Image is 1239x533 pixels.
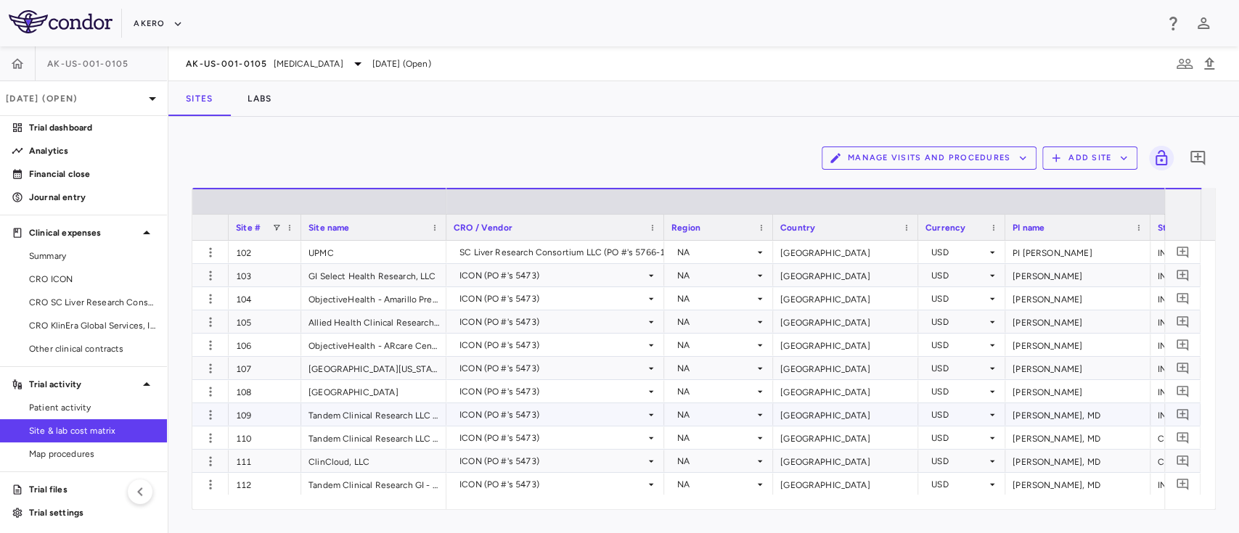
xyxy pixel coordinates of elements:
span: Map procedures [29,447,155,460]
div: ICON (PO #'s 5473) [459,450,645,473]
div: USD [931,450,986,473]
div: Tandem Clinical Research LLC - [PERSON_NAME] Clinic [301,426,446,449]
div: NA [677,310,754,334]
div: [PERSON_NAME] [1005,357,1150,379]
div: [GEOGRAPHIC_DATA] [773,287,918,310]
p: Journal entry [29,191,155,204]
span: AK-US-001-0105 [47,58,129,70]
p: Financial close [29,168,155,181]
div: USD [931,426,986,450]
button: Add comment [1173,289,1193,308]
div: [GEOGRAPHIC_DATA][US_STATE] [301,357,446,379]
span: CRO ICON [29,273,155,286]
div: 104 [229,287,301,310]
div: USD [931,334,986,357]
div: [GEOGRAPHIC_DATA] [773,403,918,426]
div: [GEOGRAPHIC_DATA] [773,264,918,286]
span: CRO / Vendor [454,223,512,233]
div: 110 [229,426,301,449]
button: Add comment [1173,428,1193,447]
span: You do not have permission to lock or unlock grids [1143,146,1174,170]
div: [GEOGRAPHIC_DATA] [773,450,918,472]
button: Add comment [1173,312,1193,331]
span: Patient activity [29,401,155,414]
div: USD [931,264,986,287]
div: Allied Health Clinical Research Organization, LLC [301,310,446,333]
div: UPMC [301,241,446,263]
svg: Add comment [1176,384,1190,398]
span: CRO KlinEra Global Services, Inc [29,319,155,332]
button: Add comment [1173,335,1193,355]
button: Add comment [1173,358,1193,378]
div: 108 [229,380,301,402]
span: Region [671,223,700,233]
div: [PERSON_NAME], MD [1005,450,1150,472]
div: 106 [229,334,301,356]
div: [PERSON_NAME] [1005,310,1150,333]
svg: Add comment [1176,268,1190,282]
p: Trial activity [29,378,138,391]
button: Akero [134,12,182,36]
span: Currency [925,223,965,233]
div: NA [677,450,754,473]
div: USD [931,357,986,380]
span: PI name [1013,223,1044,233]
div: [GEOGRAPHIC_DATA] [773,241,918,263]
span: Site # [236,223,261,233]
span: Other clinical contracts [29,342,155,355]
span: Status [1158,223,1185,233]
div: NA [677,357,754,380]
svg: Add comment [1176,408,1190,421]
div: [GEOGRAPHIC_DATA] [773,334,918,356]
div: USD [931,380,986,403]
div: Tandem Clinical Research LLC - Metairie Clinic [301,403,446,426]
button: Add comment [1173,451,1193,471]
div: NA [677,287,754,310]
div: [PERSON_NAME] [1005,380,1150,402]
div: [GEOGRAPHIC_DATA] [773,310,918,333]
div: [PERSON_NAME] [1005,264,1150,286]
svg: Add comment [1176,338,1190,352]
svg: Add comment [1176,477,1190,491]
svg: Add comment [1176,315,1190,329]
div: USD [931,287,986,310]
svg: Add comment [1176,431,1190,445]
div: NA [677,264,754,287]
div: [GEOGRAPHIC_DATA] [773,426,918,449]
button: Manage Visits and Procedures [822,146,1036,170]
div: ObjectiveHealth - Amarillo Premier Research, LLC [301,287,446,310]
p: Clinical expenses [29,226,138,239]
svg: Add comment [1176,245,1190,259]
div: [PERSON_NAME] [1005,287,1150,310]
p: Analytics [29,144,155,157]
button: Add Site [1042,146,1137,170]
div: ICON (PO #'s 5473) [459,264,645,287]
span: AK-US-001-0105 [186,58,268,70]
div: ICON (PO #'s 5473) [459,473,645,496]
button: Add comment [1173,242,1193,262]
div: ObjectiveHealth - ARcare Center for Clinical Research - [US_STATE] [301,334,446,356]
div: [GEOGRAPHIC_DATA] [773,357,918,379]
div: ClinCloud, LLC [301,450,446,472]
span: Site name [308,223,349,233]
svg: Add comment [1176,361,1190,375]
div: [PERSON_NAME], MD [1005,403,1150,426]
div: [PERSON_NAME], MD [1005,426,1150,449]
svg: Add comment [1176,292,1190,305]
img: logo-full-BYUhSk78.svg [9,10,113,33]
div: 111 [229,450,301,472]
div: USD [931,310,986,334]
p: Trial files [29,483,155,496]
div: 103 [229,264,301,286]
span: CRO SC Liver Research Consortium LLC [29,296,155,309]
div: [PERSON_NAME], MD [1005,473,1150,495]
div: USD [931,473,986,496]
svg: Add comment [1189,149,1206,167]
button: Add comment [1173,474,1193,494]
p: Trial settings [29,506,155,519]
button: Sites [168,81,230,116]
span: [MEDICAL_DATA] [274,57,343,70]
button: Add comment [1173,381,1193,401]
div: 107 [229,357,301,379]
span: [DATE] (Open) [372,57,431,70]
